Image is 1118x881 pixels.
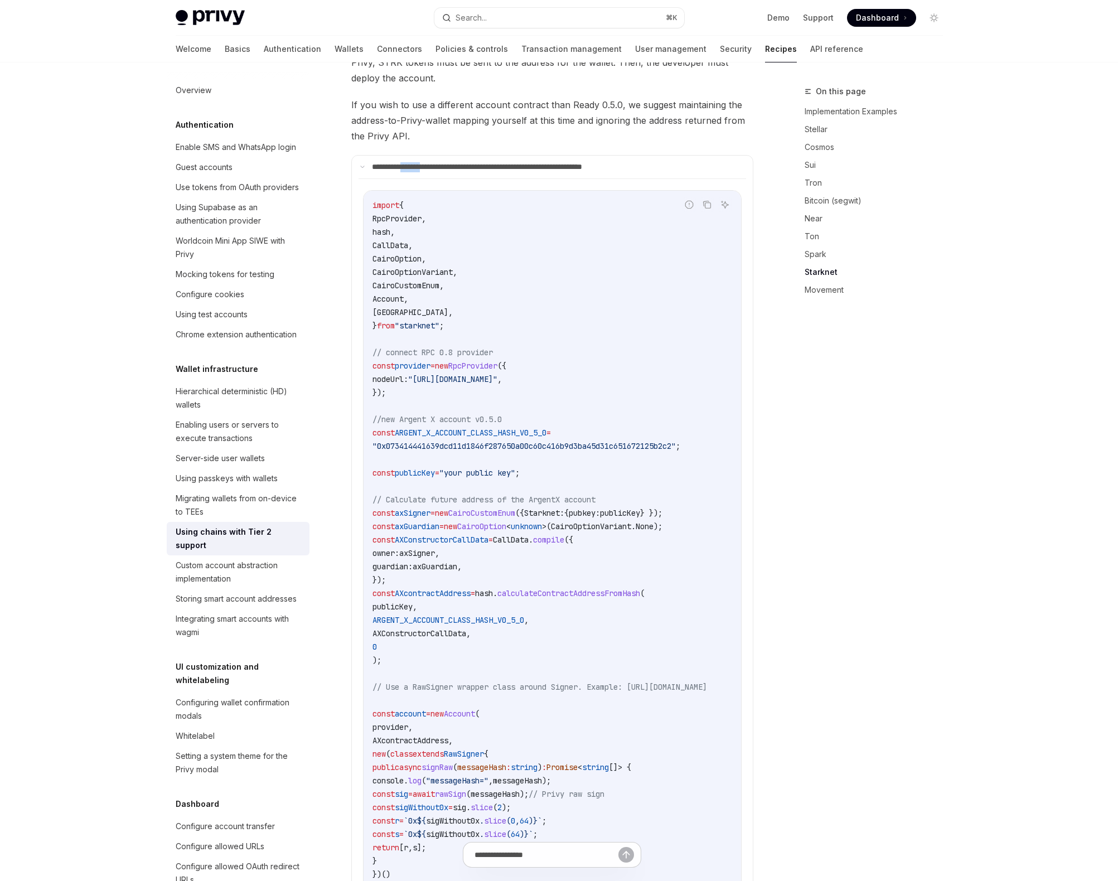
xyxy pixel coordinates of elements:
[372,682,707,692] span: // Use a RawSigner wrapper class around Signer. Example: [URL][DOMAIN_NAME]
[515,468,520,478] span: ;
[395,535,488,545] span: AXConstructorCallData
[167,448,309,468] a: Server-side user wallets
[395,709,426,719] span: account
[435,548,439,558] span: ,
[372,361,395,371] span: const
[372,321,377,331] span: }
[542,776,551,786] span: );
[372,347,493,357] span: // connect RPC 0.8 provider
[538,762,542,772] span: )
[569,508,600,518] span: pubkey:
[176,181,299,194] div: Use tokens from OAuth providers
[176,268,274,281] div: Mocking tokens for testing
[372,414,502,424] span: //new Argent X account v0.5.0
[372,227,390,237] span: hash
[395,829,399,839] span: s
[167,304,309,325] a: Using test accounts
[676,441,680,451] span: ;
[546,428,551,438] span: =
[600,508,640,518] span: publicKey
[395,361,430,371] span: provider
[618,847,634,863] button: Send message
[372,789,395,799] span: const
[475,588,493,598] span: hash
[176,118,234,132] h5: Authentication
[430,361,435,371] span: =
[167,836,309,856] a: Configure allowed URLs
[176,612,303,639] div: Integrating smart accounts with wagmi
[546,762,578,772] span: Promise
[435,508,448,518] span: new
[372,267,453,277] span: CairoOptionVariant
[805,192,952,210] a: Bitcoin (segwit)
[167,80,309,100] a: Overview
[167,381,309,415] a: Hierarchical deterministic (HD) wallets
[372,561,413,572] span: guardian:
[395,428,546,438] span: ARGENT_X_ACCOUNT_CLASS_HASH_V0_5_0
[435,361,448,371] span: new
[408,374,497,384] span: "[URL][DOMAIN_NAME]"
[167,589,309,609] a: Storing smart account addresses
[816,85,866,98] span: On this page
[167,726,309,746] a: Whitelabel
[484,749,488,759] span: {
[497,802,502,812] span: 2
[551,521,631,531] span: CairoOptionVariant
[805,120,952,138] a: Stellar
[488,776,493,786] span: ,
[404,829,417,839] span: `0x
[448,735,453,746] span: ,
[176,749,303,776] div: Setting a system theme for the Privy modal
[176,288,244,301] div: Configure cookies
[497,361,506,371] span: ({
[529,789,604,799] span: // Privy raw sign
[395,521,439,531] span: axGuardian
[167,693,309,726] a: Configuring wallet confirmation modals
[426,829,480,839] span: sigWithout0x
[426,709,430,719] span: =
[700,197,714,212] button: Copy the contents from the code block
[506,816,511,826] span: (
[466,802,471,812] span: .
[408,240,413,250] span: ,
[167,284,309,304] a: Configure cookies
[448,508,515,518] span: CairoCustomEnum
[515,816,520,826] span: ,
[372,709,395,719] span: const
[453,802,466,812] span: sig
[635,36,706,62] a: User management
[767,12,790,23] a: Demo
[264,36,321,62] a: Authentication
[578,762,582,772] span: <
[176,559,303,585] div: Custom account abstraction implementation
[404,294,408,304] span: ,
[484,816,506,826] span: slice
[176,84,211,97] div: Overview
[666,13,677,22] span: ⌘ K
[422,254,426,264] span: ,
[372,280,439,291] span: CairoCustomEnum
[372,602,413,612] span: publicKey
[520,816,529,826] span: 64
[506,521,511,531] span: <
[167,137,309,157] a: Enable SMS and WhatsApp login
[847,9,916,27] a: Dashboard
[511,762,538,772] span: string
[444,709,475,719] span: Account
[609,762,631,772] span: []> {
[529,535,533,545] span: .
[542,521,551,531] span: >(
[404,816,417,826] span: `0x
[399,829,404,839] span: =
[372,575,386,585] span: });
[435,468,439,478] span: =
[399,200,404,210] span: {
[372,722,408,732] span: provider
[417,816,426,826] span: ${
[636,521,654,531] span: None
[439,468,515,478] span: "your public key"
[372,615,524,625] span: ARGENT_X_ACCOUNT_CLASS_HASH_V0_5_0
[805,156,952,174] a: Sui
[372,307,448,317] span: [GEOGRAPHIC_DATA]
[471,802,493,812] span: slice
